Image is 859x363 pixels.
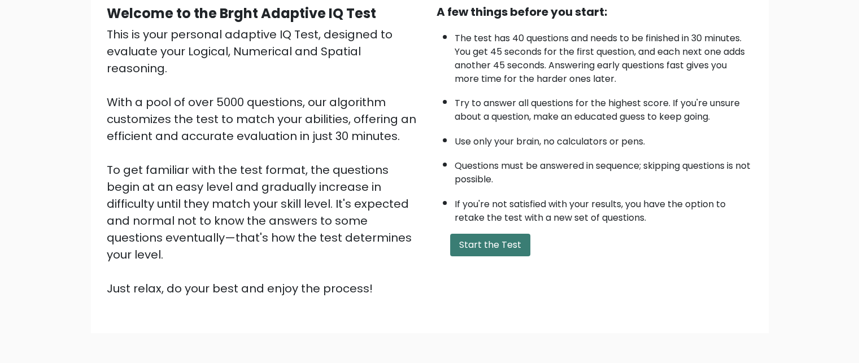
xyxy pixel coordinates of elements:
[107,26,423,297] div: This is your personal adaptive IQ Test, designed to evaluate your Logical, Numerical and Spatial ...
[455,26,753,86] li: The test has 40 questions and needs to be finished in 30 minutes. You get 45 seconds for the firs...
[437,3,753,20] div: A few things before you start:
[455,129,753,148] li: Use only your brain, no calculators or pens.
[455,192,753,225] li: If you're not satisfied with your results, you have the option to retake the test with a new set ...
[455,154,753,186] li: Questions must be answered in sequence; skipping questions is not possible.
[455,91,753,124] li: Try to answer all questions for the highest score. If you're unsure about a question, make an edu...
[450,234,530,256] button: Start the Test
[107,4,376,23] b: Welcome to the Brght Adaptive IQ Test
